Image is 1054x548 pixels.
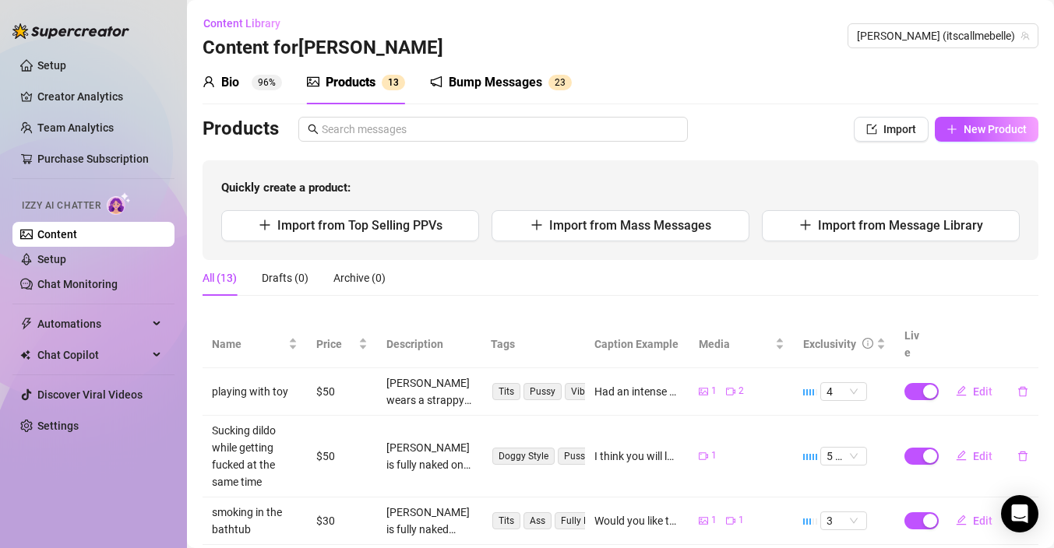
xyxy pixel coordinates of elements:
span: search [308,124,319,135]
span: Isabella (itscallmebelle) [857,24,1029,47]
span: Import from Top Selling PPVs [277,218,442,233]
span: 1 [388,77,393,88]
span: Edit [973,515,992,527]
span: 1 [711,513,717,528]
a: Creator Analytics [37,84,162,109]
span: 4 [827,383,861,400]
div: Open Intercom Messenger [1001,495,1038,532]
div: Exclusivity [803,335,856,353]
a: Content [37,228,77,241]
div: [PERSON_NAME] wears a strappy black micro-bodysuit and black boots, showing off her perky tits an... [386,374,472,409]
button: Edit [943,508,1005,533]
h3: Products [203,117,279,142]
th: Live [895,321,934,368]
span: picture [699,387,708,396]
img: Chat Copilot [20,350,30,360]
span: Content Library [203,17,280,30]
span: Media [699,335,772,353]
td: Sucking dildo while getting fucked at the same time [203,416,307,497]
span: edit [956,515,967,525]
span: edit [956,385,967,396]
span: Chat Copilot [37,342,148,367]
th: Media [689,321,794,368]
td: playing with toy [203,368,307,416]
span: delete [1017,386,1028,397]
button: Edit [943,379,1005,404]
a: Purchase Subscription [37,153,149,165]
span: Name [212,335,285,353]
button: New Product [935,117,1038,142]
button: Import from Message Library [762,210,1020,241]
div: Bump Messages [449,73,542,92]
sup: 96% [252,75,282,90]
input: Search messages [322,121,679,138]
span: plus [531,219,543,231]
span: Price [316,335,355,353]
img: logo-BBDzfeDw.svg [12,23,129,39]
div: Would you like to smoke a cigarette with me in the bath? 😈❤️ [594,512,680,529]
span: edit [956,450,967,461]
button: Import from Top Selling PPVs [221,210,479,241]
th: Caption Example [585,321,689,368]
span: Pussy [558,448,596,465]
strong: Quickly create a product: [221,181,351,195]
th: Price [307,321,377,368]
span: video-camera [726,387,735,396]
span: Tits [492,512,520,529]
span: thunderbolt [20,318,33,330]
a: Team Analytics [37,121,114,134]
button: delete [1005,379,1041,404]
div: Bio [221,73,239,92]
div: [PERSON_NAME] is fully naked smoking in a bathtub, showing off her perky tits, hard nipples, and ... [386,504,472,538]
span: plus [799,219,812,231]
div: All (13) [203,269,237,286]
span: Doggy Style [492,448,555,465]
div: I think you will love seeing this video of me fully naked on the floor, sucking a bright pink dil... [594,448,680,465]
span: Vibrator [565,383,612,400]
span: 1 [739,513,744,528]
a: Chat Monitoring [37,278,118,290]
span: 3 [827,512,861,529]
a: Setup [37,253,66,265]
div: Had an intense afternoon with my pink toy 💖 Guess what it's color matching 🤭 [594,383,680,400]
span: Import from Mass Messages [549,218,711,233]
button: Edit [943,444,1005,469]
span: video-camera [699,451,708,461]
a: Setup [37,59,66,72]
a: Discover Viral Videos [37,388,143,401]
span: plus [946,124,957,135]
img: AI Chatter [107,192,131,215]
span: Tits [492,383,520,400]
span: Izzy AI Chatter [22,198,100,213]
span: Edit [973,385,992,398]
span: delete [1017,451,1028,462]
span: plus [259,219,271,231]
span: user [203,76,215,88]
span: 1 [711,384,717,399]
div: Archive (0) [333,269,386,286]
span: team [1021,31,1030,40]
span: 3 [560,77,566,88]
sup: 13 [382,75,405,90]
div: Drafts (0) [262,269,308,286]
span: info-circle [862,338,873,349]
span: Import [883,123,916,135]
button: Content Library [203,11,293,36]
span: Pussy [523,383,562,400]
span: 3 [393,77,399,88]
div: Products [326,73,375,92]
button: Import [854,117,929,142]
sup: 23 [548,75,572,90]
span: Ass [523,512,552,529]
a: Settings [37,420,79,432]
span: Edit [973,450,992,462]
th: Name [203,321,307,368]
td: $50 [307,368,377,416]
span: Fully Naked [555,512,617,529]
span: 5 🔥 [827,448,861,465]
button: Import from Mass Messages [492,210,749,241]
button: delete [1005,444,1041,469]
td: $50 [307,416,377,497]
span: picture [307,76,319,88]
span: import [866,124,877,135]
